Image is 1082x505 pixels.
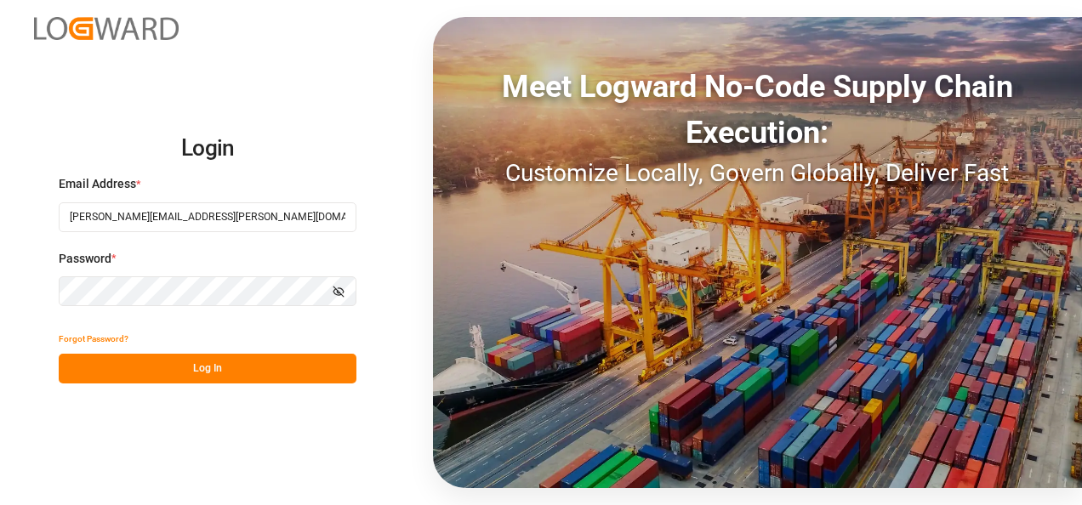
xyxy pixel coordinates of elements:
input: Enter your email [59,202,356,232]
span: Email Address [59,175,136,193]
img: Logward_new_orange.png [34,17,179,40]
span: Password [59,250,111,268]
div: Customize Locally, Govern Globally, Deliver Fast [433,156,1082,191]
h2: Login [59,122,356,176]
div: Meet Logward No-Code Supply Chain Execution: [433,64,1082,156]
button: Log In [59,354,356,383]
button: Forgot Password? [59,324,128,354]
